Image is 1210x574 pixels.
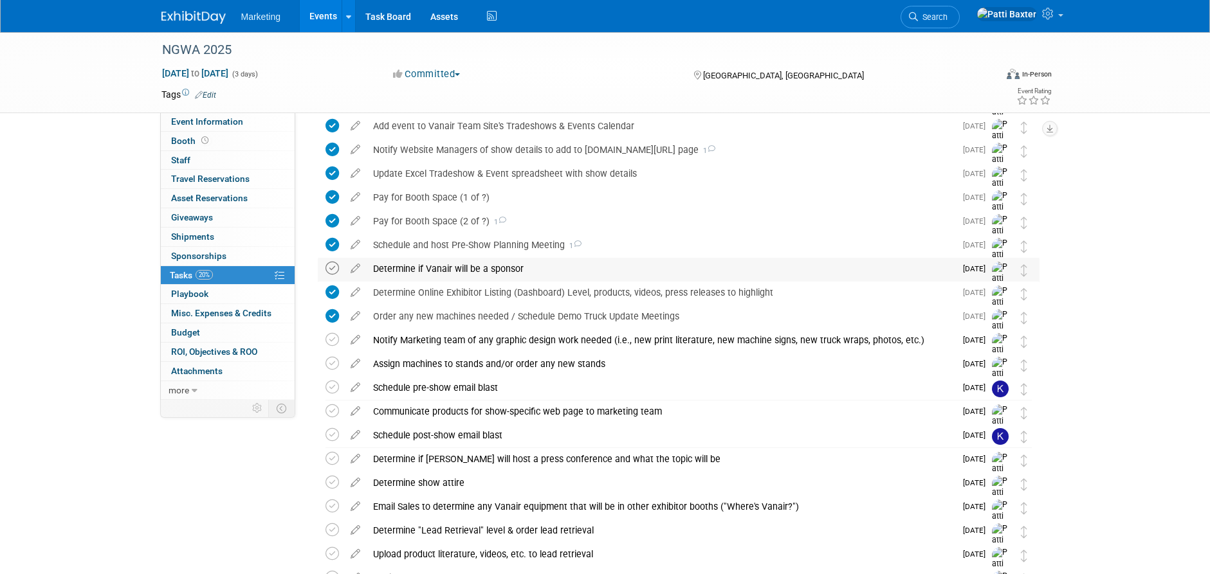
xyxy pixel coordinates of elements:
div: NGWA 2025 [158,39,976,62]
img: Patti Baxter [992,166,1011,212]
a: Misc. Expenses & Credits [161,304,295,323]
span: Giveaways [171,212,213,222]
a: Attachments [161,362,295,381]
span: [DATE] [963,478,992,487]
span: [DATE] [963,431,992,440]
img: ExhibitDay [161,11,226,24]
span: [DATE] [963,336,992,345]
img: Patti Baxter [976,7,1037,21]
td: Tags [161,88,216,101]
div: Assign machines to stands and/or order any new stands [367,353,955,375]
span: [DATE] [963,288,992,297]
div: Upload product literature, videos, etc. to lead retrieval [367,543,955,565]
a: edit [344,263,367,274]
span: Misc. Expenses & Credits [171,308,271,318]
span: [DATE] [963,193,992,202]
div: Add event to Vanair Team Site's Tradeshows & Events Calendar [367,115,955,137]
a: edit [344,382,367,393]
span: Attachments [171,366,223,376]
div: Schedule and host Pre-Show Planning Meeting [367,234,955,256]
a: edit [344,453,367,465]
div: Order any new machines needed / Schedule Demo Truck Update Meetings [367,305,955,327]
img: Patti Baxter [992,262,1011,307]
img: Patti Baxter [992,452,1011,498]
img: Katie Hein [992,381,1009,397]
span: [DATE] [963,264,992,273]
div: Pay for Booth Space (1 of ?) [367,186,955,208]
a: Sponsorships [161,247,295,265]
span: ROI, Objectives & ROO [171,346,257,357]
a: Giveaways [161,208,295,227]
span: Staff [171,155,190,165]
span: Playbook [171,289,208,299]
a: Booth [161,132,295,150]
td: Toggle Event Tabs [268,400,295,417]
a: Playbook [161,285,295,303]
span: Travel Reservations [171,174,250,184]
i: Move task [1021,121,1027,134]
a: Shipments [161,228,295,246]
i: Move task [1021,312,1027,324]
a: edit [344,406,367,417]
i: Move task [1021,169,1027,181]
div: Determine Online Exhibitor Listing (Dashboard) Level, products, videos, press releases to highlight [367,282,955,303]
a: edit [344,501,367,512]
div: Notify Marketing team of any graphic design work needed (i.e., new print literature, new machine ... [367,329,955,351]
span: [DATE] [963,359,992,368]
a: edit [344,334,367,346]
a: Asset Reservations [161,189,295,208]
img: Patti Baxter [992,523,1011,569]
span: Shipments [171,231,214,242]
img: Patti Baxter [992,404,1011,450]
div: Determine "Lead Retrieval" level & order lead retrieval [367,519,955,541]
span: Marketing [241,12,280,22]
div: Determine if [PERSON_NAME] will host a press conference and what the topic will be [367,448,955,470]
span: [DATE] [963,454,992,463]
span: Search [918,12,948,22]
span: [DATE] [963,526,992,535]
i: Move task [1021,407,1027,419]
i: Move task [1021,193,1027,205]
div: In-Person [1022,69,1052,79]
i: Move task [1021,288,1027,300]
img: Patti Baxter [992,309,1011,355]
a: Tasks20% [161,266,295,285]
img: Patti Baxter [992,214,1011,260]
span: to [189,68,201,78]
span: (3 days) [231,70,258,78]
img: Patti Baxter [992,190,1011,236]
img: Patti Baxter [992,143,1011,188]
i: Move task [1021,264,1027,276]
span: [DATE] [963,169,992,178]
div: Email Sales to determine any Vanair equipment that will be in other exhibitor booths ("Where's Va... [367,496,955,517]
button: Committed [389,67,465,81]
span: [DATE] [DATE] [161,67,229,79]
span: [DATE] [963,240,992,249]
div: Update Excel Tradeshow & Event spreadsheet with show details [367,163,955,184]
div: Schedule post-show email blast [367,424,955,446]
a: edit [344,120,367,132]
span: [DATE] [963,502,992,511]
a: edit [344,215,367,227]
div: Event Format [920,67,1052,86]
span: Sponsorships [171,251,226,261]
a: edit [344,144,367,156]
a: edit [344,239,367,251]
img: Patti Baxter [992,333,1011,379]
img: Patti Baxter [992,499,1011,545]
a: edit [344,168,367,179]
a: edit [344,310,367,322]
div: Communicate products for show-specific web page to marketing team [367,400,955,422]
img: Format-Inperson.png [1007,69,1020,79]
img: Patti Baxter [992,476,1011,521]
span: [DATE] [963,217,992,226]
a: edit [344,548,367,560]
i: Move task [1021,383,1027,395]
span: 1 [565,242,582,250]
span: [DATE] [963,383,992,392]
span: [DATE] [963,407,992,416]
span: Booth [171,136,211,146]
a: edit [344,287,367,298]
a: Event Information [161,112,295,131]
i: Move task [1021,145,1027,157]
